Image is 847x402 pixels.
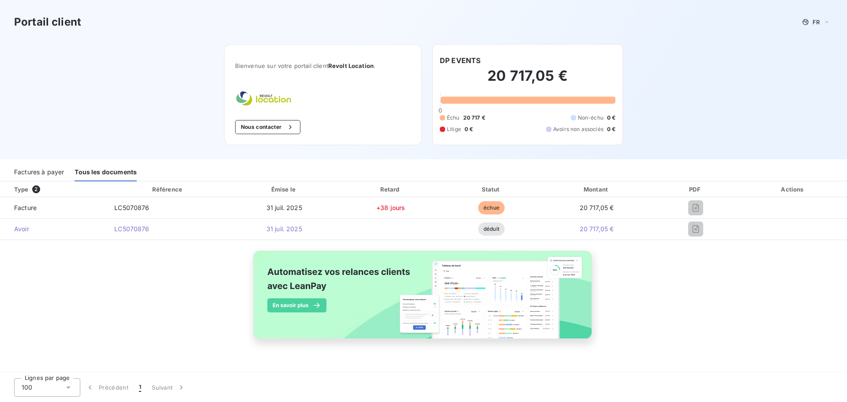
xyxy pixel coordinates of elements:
[231,185,338,194] div: Émise le
[235,120,300,134] button: Nous contacter
[14,163,64,181] div: Factures à payer
[438,107,442,114] span: 0
[235,62,411,69] span: Bienvenue sur votre portail client .
[543,185,650,194] div: Montant
[580,204,614,211] span: 20 717,05 €
[607,125,615,133] span: 0 €
[152,186,182,193] div: Référence
[266,204,302,211] span: 31 juil. 2025
[32,185,40,193] span: 2
[578,114,603,122] span: Non-échu
[114,225,149,233] span: LC5070876
[443,185,540,194] div: Statut
[146,378,191,397] button: Suivant
[341,185,440,194] div: Retard
[465,125,473,133] span: 0 €
[376,204,405,211] span: +38 jours
[266,225,302,233] span: 31 juil. 2025
[440,67,615,94] h2: 20 717,05 €
[447,125,461,133] span: Litige
[447,114,460,122] span: Échu
[134,378,146,397] button: 1
[7,203,100,212] span: Facture
[139,383,141,392] span: 1
[654,185,738,194] div: PDF
[478,201,505,214] span: échue
[478,222,505,236] span: déduit
[463,114,485,122] span: 20 717 €
[245,245,602,354] img: banner
[607,114,615,122] span: 0 €
[80,378,134,397] button: Précédent
[114,204,149,211] span: LC5070876
[22,383,32,392] span: 100
[235,90,292,106] img: Company logo
[75,163,137,181] div: Tous les documents
[580,225,614,233] span: 20 717,05 €
[553,125,603,133] span: Avoirs non associés
[440,55,480,66] h6: DP EVENTS
[813,19,820,26] span: FR
[328,62,374,69] span: Revolt Location
[7,225,100,233] span: Avoir
[14,14,81,30] h3: Portail client
[9,185,105,194] div: Type
[741,185,845,194] div: Actions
